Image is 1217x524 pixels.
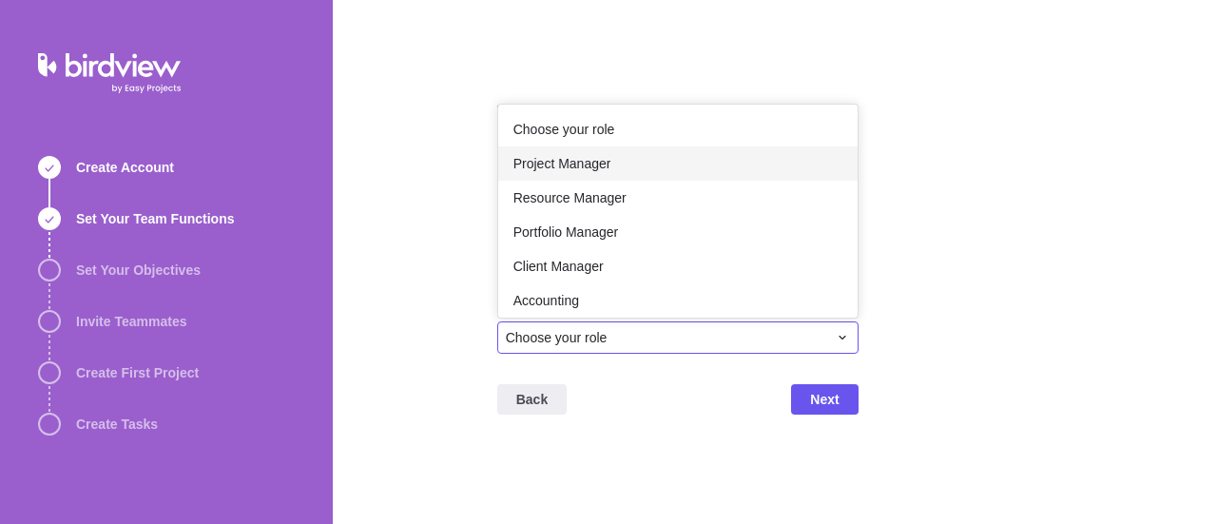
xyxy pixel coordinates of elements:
[513,257,604,276] span: Client Manager
[513,291,579,310] span: Accounting
[513,120,615,139] span: Choose your role
[513,223,619,242] span: Portfolio Manager
[513,188,627,207] span: Resource Manager
[513,154,611,173] span: Project Manager
[506,328,608,347] span: Choose your role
